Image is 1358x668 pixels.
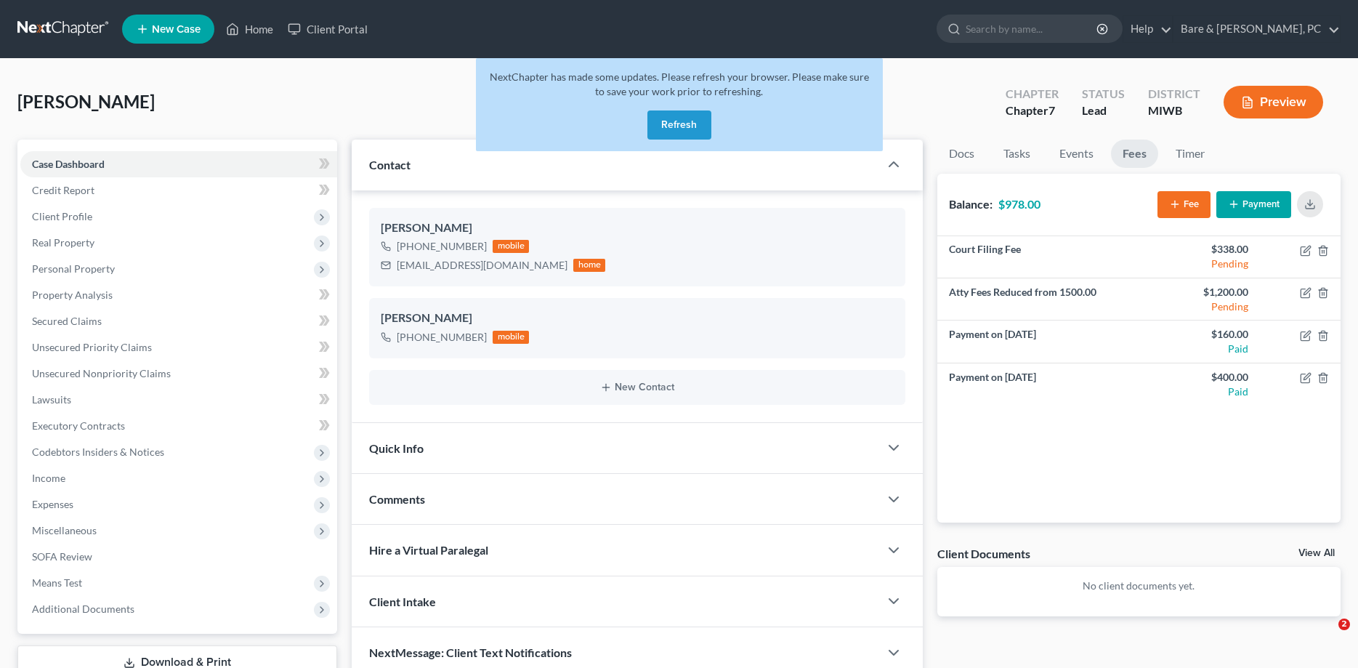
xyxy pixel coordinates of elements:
[1298,548,1335,558] a: View All
[1148,102,1200,119] div: MIWB
[369,543,488,557] span: Hire a Virtual Paralegal
[1338,619,1350,630] span: 2
[937,140,986,168] a: Docs
[1150,299,1248,314] div: Pending
[381,382,893,393] button: New Contact
[1150,242,1248,257] div: $338.00
[1006,102,1059,119] div: Chapter
[369,492,425,506] span: Comments
[1150,257,1248,271] div: Pending
[937,321,1139,363] td: Payment on [DATE]
[1006,86,1059,102] div: Chapter
[493,240,529,253] div: mobile
[369,441,424,455] span: Quick Info
[381,220,893,237] div: [PERSON_NAME]
[949,197,993,211] strong: Balance:
[20,361,337,387] a: Unsecured Nonpriority Claims
[397,330,487,345] div: [PHONE_NUMBER]
[1148,86,1200,102] div: District
[1082,86,1125,102] div: Status
[32,262,115,275] span: Personal Property
[992,140,1042,168] a: Tasks
[1309,619,1343,653] iframe: Intercom live chat
[998,197,1040,211] strong: $978.00
[1082,102,1125,119] div: Lead
[32,419,125,432] span: Executory Contracts
[32,315,102,327] span: Secured Claims
[32,576,82,589] span: Means Test
[1216,191,1291,218] button: Payment
[32,550,92,563] span: SOFA Review
[20,413,337,439] a: Executory Contracts
[32,446,164,458] span: Codebtors Insiders & Notices
[32,341,152,353] span: Unsecured Priority Claims
[1123,16,1172,42] a: Help
[20,544,337,570] a: SOFA Review
[966,15,1099,42] input: Search by name...
[1048,140,1105,168] a: Events
[32,184,94,196] span: Credit Report
[490,71,869,97] span: NextChapter has made some updates. Please refresh your browser. Please make sure to save your wor...
[32,158,105,170] span: Case Dashboard
[20,282,337,308] a: Property Analysis
[1164,140,1216,168] a: Timer
[397,239,487,254] div: [PHONE_NUMBER]
[937,278,1139,321] td: Atty Fees Reduced from 1500.00
[369,158,411,172] span: Contact
[1173,16,1340,42] a: Bare & [PERSON_NAME], PC
[1111,140,1158,168] a: Fees
[647,110,711,140] button: Refresh
[152,24,201,35] span: New Case
[32,393,71,406] span: Lawsuits
[937,363,1139,405] td: Payment on [DATE]
[1150,370,1248,385] div: $400.00
[949,579,1329,593] p: No client documents yet.
[1157,191,1211,218] button: Fee
[937,546,1030,561] div: Client Documents
[17,91,155,112] span: [PERSON_NAME]
[20,308,337,334] a: Secured Claims
[20,177,337,204] a: Credit Report
[397,258,567,273] div: [EMAIL_ADDRESS][DOMAIN_NAME]
[1150,285,1248,299] div: $1,200.00
[32,210,92,222] span: Client Profile
[369,595,436,608] span: Client Intake
[20,334,337,361] a: Unsecured Priority Claims
[32,236,94,249] span: Real Property
[493,331,529,344] div: mobile
[20,387,337,413] a: Lawsuits
[381,310,893,327] div: [PERSON_NAME]
[32,524,97,536] span: Miscellaneous
[20,151,337,177] a: Case Dashboard
[32,498,73,510] span: Expenses
[937,236,1139,278] td: Court Filing Fee
[1224,86,1323,118] button: Preview
[1048,103,1055,117] span: 7
[1150,327,1248,342] div: $160.00
[1150,385,1248,399] div: Paid
[32,603,134,615] span: Additional Documents
[573,259,605,272] div: home
[219,16,280,42] a: Home
[32,367,171,379] span: Unsecured Nonpriority Claims
[369,645,572,659] span: NextMessage: Client Text Notifications
[1150,342,1248,356] div: Paid
[280,16,375,42] a: Client Portal
[32,289,113,301] span: Property Analysis
[32,472,65,484] span: Income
